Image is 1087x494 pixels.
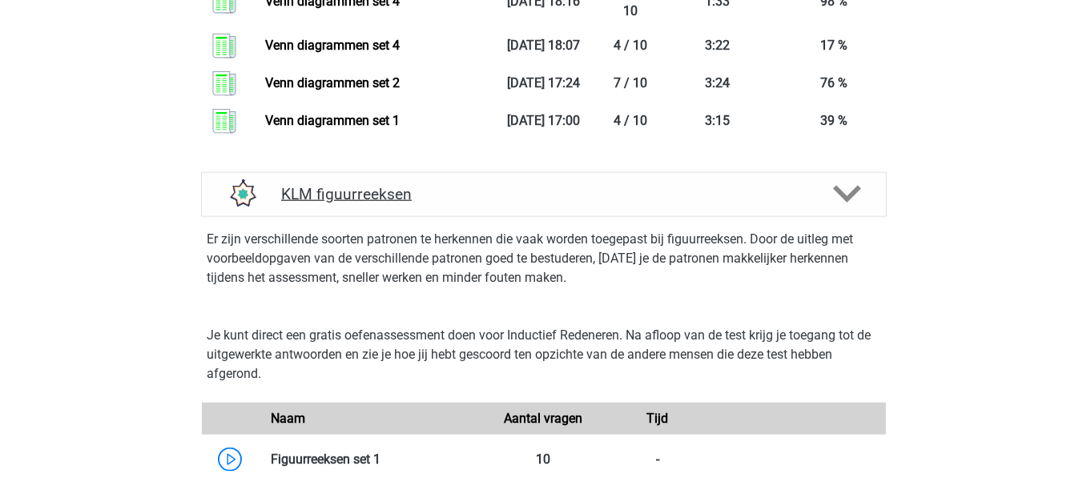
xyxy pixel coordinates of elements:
h4: KLM figuurreeksen [281,185,806,203]
a: Venn diagrammen set 2 [265,75,400,90]
a: Venn diagrammen set 4 [265,38,400,53]
img: figuurreeksen [221,173,263,215]
p: Er zijn verschillende soorten patronen te herkennen die vaak worden toegepast bij figuurreeksen. ... [207,230,880,287]
div: Aantal vragen [486,409,600,428]
div: Tijd [601,409,715,428]
a: Venn diagrammen set 1 [265,113,400,128]
p: Je kunt direct een gratis oefenassessment doen voor Inductief Redeneren. Na afloop van de test kr... [207,326,880,384]
div: Naam [259,409,487,428]
div: Figuurreeksen set 1 [259,450,487,469]
a: figuurreeksen KLM figuurreeksen [195,172,893,217]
